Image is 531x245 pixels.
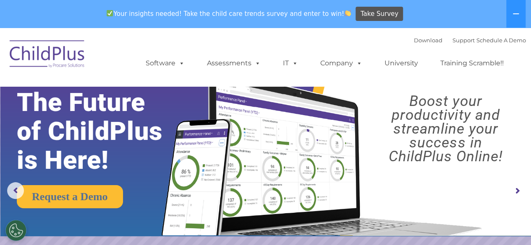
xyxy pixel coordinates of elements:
span: Take Survey [361,7,398,21]
rs-layer: Boost your productivity and streamline your success in ChildPlus Online! [367,94,524,163]
img: ChildPlus by Procare Solutions [5,34,89,76]
button: Cookies Settings [5,220,26,241]
a: Training Scramble!! [432,55,512,72]
img: 👏 [345,10,351,16]
a: Request a Demo [17,185,123,208]
a: IT [275,55,306,72]
span: Your insights needed! Take the child care trends survey and enter to win! [103,5,355,22]
a: Company [312,55,371,72]
a: Assessments [199,55,269,72]
img: ✅ [107,10,113,16]
rs-layer: The Future of ChildPlus is Here! [17,88,186,175]
span: Last name [117,55,142,62]
a: Download [414,37,442,44]
a: Schedule A Demo [476,37,526,44]
a: Software [137,55,193,72]
font: | [414,37,526,44]
a: Support [453,37,475,44]
a: University [376,55,426,72]
a: Take Survey [356,7,403,21]
span: Phone number [117,90,152,96]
